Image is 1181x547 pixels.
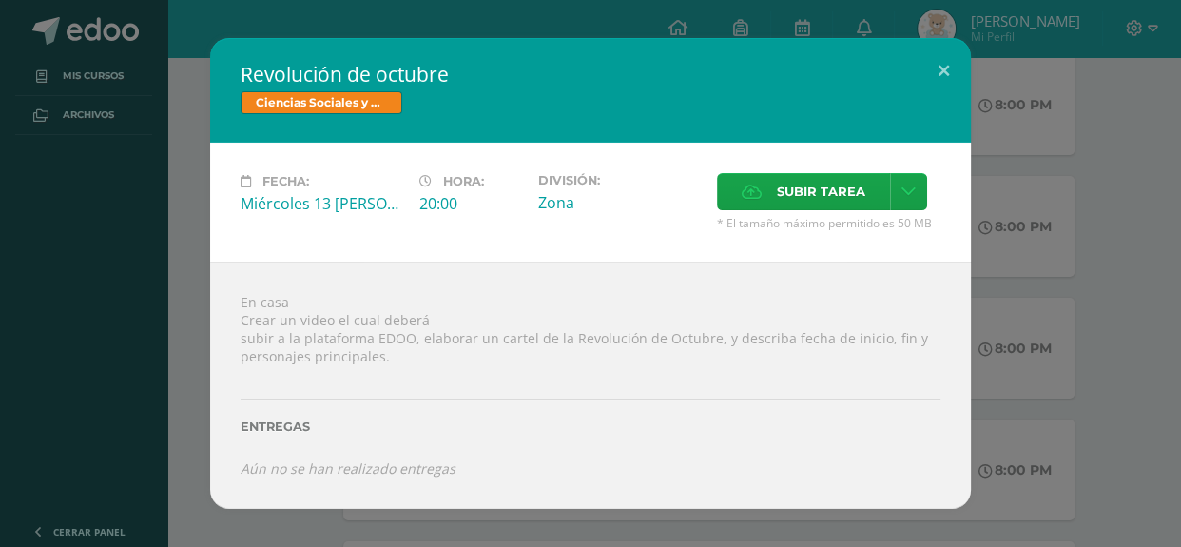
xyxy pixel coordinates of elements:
[917,38,971,103] button: Close (Esc)
[241,91,402,114] span: Ciencias Sociales y Formación Ciudadana
[538,192,702,213] div: Zona
[241,193,404,214] div: Miércoles 13 [PERSON_NAME]
[538,173,702,187] label: División:
[262,174,309,188] span: Fecha:
[241,420,940,434] label: Entregas
[717,215,940,231] span: * El tamaño máximo permitido es 50 MB
[443,174,484,188] span: Hora:
[777,174,865,209] span: Subir tarea
[210,262,971,508] div: En casa Crear un video el cual deberá subir a la plataforma EDOO, elaborar un cartel de la Revolu...
[241,61,940,88] h2: Revolución de octubre
[419,193,523,214] div: 20:00
[241,459,455,478] i: Aún no se han realizado entregas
